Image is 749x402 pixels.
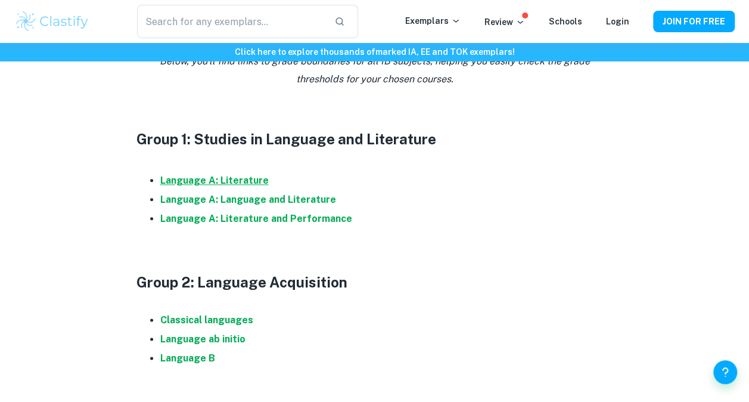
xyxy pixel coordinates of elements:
[2,45,747,58] h6: Click here to explore thousands of marked IA, EE and TOK exemplars !
[160,213,352,224] a: Language A: Literature and Performance
[14,10,90,33] img: Clastify logo
[136,128,613,150] h3: Group 1: Studies in Language and Literature
[653,11,735,32] button: JOIN FOR FREE
[606,17,629,26] a: Login
[484,16,525,29] p: Review
[160,333,245,345] a: Language ab initio
[136,271,613,293] h3: Group 2: Language Acquisition
[160,175,269,186] a: Language A: Literature
[405,14,461,27] p: Exemplars
[160,194,336,205] a: Language A: Language and Literature
[160,314,253,326] a: Classical languages
[549,17,582,26] a: Schools
[713,360,737,384] button: Help and Feedback
[160,352,215,364] a: Language B
[137,5,324,38] input: Search for any exemplars...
